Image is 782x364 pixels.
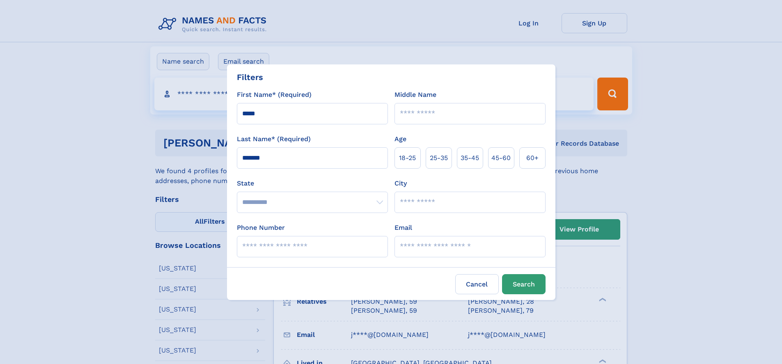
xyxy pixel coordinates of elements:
label: Cancel [455,274,499,294]
span: 18‑25 [399,153,416,163]
label: Middle Name [394,90,436,100]
span: 60+ [526,153,539,163]
label: Age [394,134,406,144]
label: Phone Number [237,223,285,233]
label: Last Name* (Required) [237,134,311,144]
label: First Name* (Required) [237,90,312,100]
button: Search [502,274,546,294]
span: 25‑35 [430,153,448,163]
label: Email [394,223,412,233]
span: 45‑60 [491,153,511,163]
label: State [237,179,388,188]
div: Filters [237,71,263,83]
label: City [394,179,407,188]
span: 35‑45 [461,153,479,163]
